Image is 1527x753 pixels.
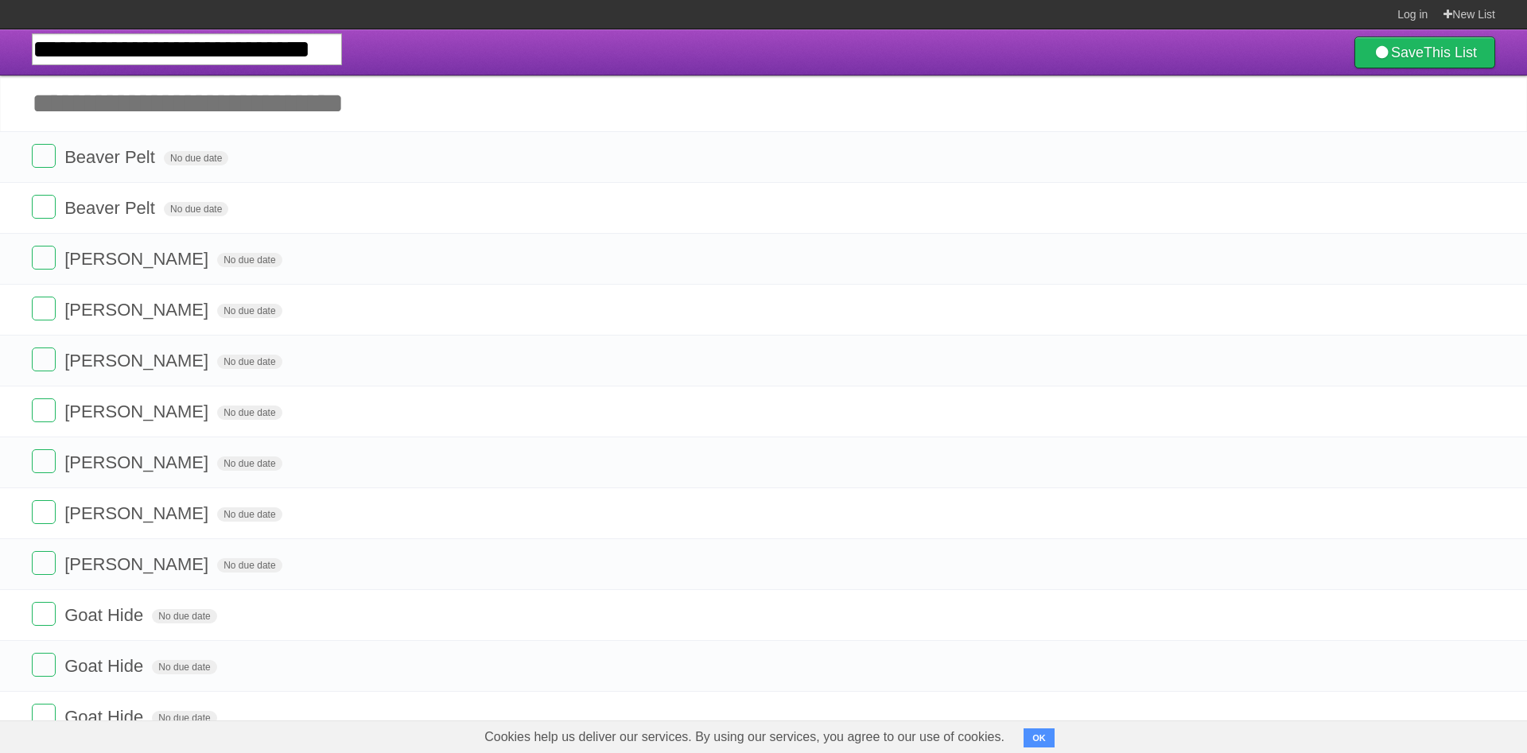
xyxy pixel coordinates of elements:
span: Goat Hide [64,605,147,625]
span: Goat Hide [64,707,147,727]
label: Done [32,398,56,422]
label: Done [32,500,56,524]
span: [PERSON_NAME] [64,503,212,523]
span: No due date [152,609,216,623]
span: No due date [164,202,228,216]
span: Cookies help us deliver our services. By using our services, you agree to our use of cookies. [468,721,1020,753]
span: No due date [217,406,282,420]
span: [PERSON_NAME] [64,452,212,472]
span: No due date [152,711,216,725]
label: Done [32,347,56,371]
label: Done [32,653,56,677]
span: [PERSON_NAME] [64,554,212,574]
button: OK [1024,728,1055,747]
b: This List [1424,45,1477,60]
span: No due date [217,558,282,573]
label: Done [32,602,56,626]
label: Done [32,195,56,219]
span: No due date [164,151,228,165]
span: Beaver Pelt [64,198,159,218]
span: No due date [217,355,282,369]
span: Beaver Pelt [64,147,159,167]
span: [PERSON_NAME] [64,402,212,421]
label: Done [32,144,56,168]
span: No due date [152,660,216,674]
span: No due date [217,456,282,471]
span: [PERSON_NAME] [64,249,212,269]
span: No due date [217,507,282,522]
span: No due date [217,253,282,267]
label: Done [32,246,56,270]
a: SaveThis List [1354,37,1495,68]
span: No due date [217,304,282,318]
span: [PERSON_NAME] [64,300,212,320]
label: Done [32,551,56,575]
label: Done [32,297,56,320]
label: Done [32,704,56,728]
span: [PERSON_NAME] [64,351,212,371]
span: Goat Hide [64,656,147,676]
label: Done [32,449,56,473]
